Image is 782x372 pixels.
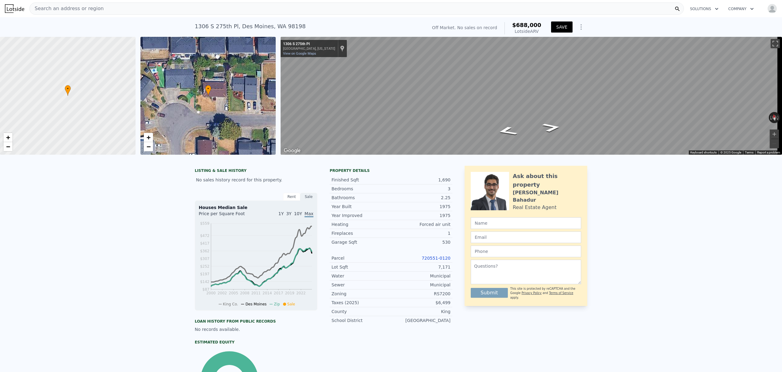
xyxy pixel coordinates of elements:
[200,280,209,284] tspan: $142
[332,308,391,315] div: County
[282,147,302,155] img: Google
[745,151,753,154] a: Terms (opens in new tab)
[199,204,313,211] div: Houses Median Sale
[283,193,300,201] div: Rent
[771,112,778,123] button: Reset the view
[777,112,780,123] button: Rotate clockwise
[391,282,450,288] div: Municipal
[575,21,587,33] button: Show Options
[3,133,13,142] a: Zoom in
[195,174,317,185] div: No sales history record for this property.
[278,211,284,216] span: 1Y
[391,291,450,297] div: RS7200
[200,272,209,276] tspan: $197
[391,317,450,324] div: [GEOGRAPHIC_DATA]
[65,86,71,91] span: •
[30,5,104,12] span: Search an address or region
[512,22,541,28] span: $688,000
[6,143,10,150] span: −
[274,291,283,295] tspan: 2017
[217,291,227,295] tspan: 2002
[332,282,391,288] div: Sewer
[200,241,209,246] tspan: $417
[685,3,723,14] button: Solutions
[300,193,317,201] div: Sale
[471,231,581,243] input: Email
[240,291,250,295] tspan: 2008
[223,302,238,306] span: King Co.
[332,300,391,306] div: Taxes (2025)
[391,203,450,210] div: 1975
[771,39,780,48] button: Toggle fullscreen view
[144,142,153,151] a: Zoom out
[286,211,291,216] span: 3Y
[391,186,450,192] div: 3
[200,264,209,269] tspan: $252
[391,230,450,236] div: 1
[205,85,211,96] div: •
[283,47,335,51] div: [GEOGRAPHIC_DATA], [US_STATE]
[332,177,391,183] div: Finished Sqft
[146,143,150,150] span: −
[340,45,344,52] a: Show location on map
[5,4,24,13] img: Lotside
[229,291,238,295] tspan: 2005
[551,21,573,33] button: SAVE
[391,308,450,315] div: King
[294,211,302,216] span: 10Y
[770,139,779,148] button: Zoom out
[757,151,780,154] a: Report a problem
[251,291,261,295] tspan: 2011
[770,130,779,139] button: Zoom in
[513,172,581,189] div: Ask about this property
[332,212,391,219] div: Year Improved
[332,317,391,324] div: School District
[195,319,317,324] div: Loan history from public records
[769,112,772,123] button: Rotate counterclockwise
[332,291,391,297] div: Zoning
[263,291,272,295] tspan: 2014
[296,291,306,295] tspan: 2022
[391,273,450,279] div: Municipal
[471,217,581,229] input: Name
[690,150,717,155] button: Keyboard shortcuts
[65,85,71,96] div: •
[200,221,209,226] tspan: $559
[510,287,581,300] div: This site is protected by reCAPTCHA and the Google and apply.
[200,257,209,261] tspan: $307
[471,246,581,257] input: Phone
[282,147,302,155] a: Open this area in Google Maps (opens a new window)
[283,42,335,47] div: 1306 S 275th Pl
[391,264,450,270] div: 7,171
[391,195,450,201] div: 2.25
[332,186,391,192] div: Bedrooms
[422,256,450,261] a: 720551-0120
[332,221,391,227] div: Heating
[332,230,391,236] div: Fireplaces
[305,211,313,217] span: Max
[432,25,497,31] div: Off Market. No sales on record
[767,4,777,14] img: avatar
[332,203,391,210] div: Year Built
[332,255,391,261] div: Parcel
[332,264,391,270] div: Lot Sqft
[281,37,782,155] div: Street View
[6,134,10,141] span: +
[332,195,391,201] div: Bathrooms
[720,151,741,154] span: © 2025 Google
[3,142,13,151] a: Zoom out
[391,239,450,245] div: 530
[332,239,391,245] div: Garage Sqft
[513,189,581,204] div: [PERSON_NAME] Bahadur
[391,212,450,219] div: 1975
[471,288,508,298] button: Submit
[522,291,542,295] a: Privacy Policy
[274,302,280,306] span: Zip
[146,134,150,141] span: +
[723,3,759,14] button: Company
[512,28,541,34] div: Lotside ARV
[285,291,294,295] tspan: 2019
[199,211,256,220] div: Price per Square Foot
[391,221,450,227] div: Forced air unit
[549,291,573,295] a: Terms of Service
